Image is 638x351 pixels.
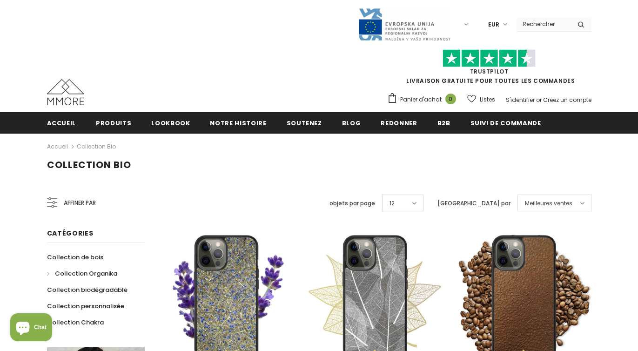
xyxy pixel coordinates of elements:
img: Cas MMORE [47,79,84,105]
inbox-online-store-chat: Shopify online store chat [7,313,55,344]
a: Redonner [381,112,417,133]
img: Javni Razpis [358,7,451,41]
a: Collection biodégradable [47,282,128,298]
a: Panier d'achat 0 [387,93,461,107]
span: Collection personnalisée [47,302,124,310]
span: Produits [96,119,131,128]
a: Notre histoire [210,112,266,133]
span: Collection Organika [55,269,117,278]
img: Faites confiance aux étoiles pilotes [443,49,536,67]
span: Suivi de commande [470,119,541,128]
span: Redonner [381,119,417,128]
a: TrustPilot [470,67,509,75]
a: Collection Chakra [47,314,104,331]
span: Collection de bois [47,253,103,262]
a: Produits [96,112,131,133]
span: Collection Chakra [47,318,104,327]
a: Collection Organika [47,265,117,282]
span: Collection biodégradable [47,285,128,294]
a: Collection personnalisée [47,298,124,314]
span: Blog [342,119,361,128]
span: 12 [390,199,395,208]
span: 0 [445,94,456,104]
span: Panier d'achat [400,95,442,104]
span: soutenez [287,119,322,128]
a: Collection Bio [77,142,116,150]
span: Meilleures ventes [525,199,572,208]
span: LIVRAISON GRATUITE POUR TOUTES LES COMMANDES [387,54,591,85]
a: Accueil [47,112,76,133]
a: S'identifier [506,96,535,104]
label: objets par page [329,199,375,208]
a: Créez un compte [543,96,591,104]
span: Notre histoire [210,119,266,128]
label: [GEOGRAPHIC_DATA] par [437,199,510,208]
input: Search Site [517,17,571,31]
a: Accueil [47,141,68,152]
span: EUR [488,20,499,29]
span: Lookbook [151,119,190,128]
a: Lookbook [151,112,190,133]
span: Catégories [47,229,94,238]
span: B2B [437,119,450,128]
span: Listes [480,95,495,104]
span: Collection Bio [47,158,131,171]
a: Suivi de commande [470,112,541,133]
span: Accueil [47,119,76,128]
span: or [536,96,542,104]
span: Affiner par [64,198,96,208]
a: Collection de bois [47,249,103,265]
a: Listes [467,91,495,108]
a: B2B [437,112,450,133]
a: Blog [342,112,361,133]
a: soutenez [287,112,322,133]
a: Javni Razpis [358,20,451,28]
